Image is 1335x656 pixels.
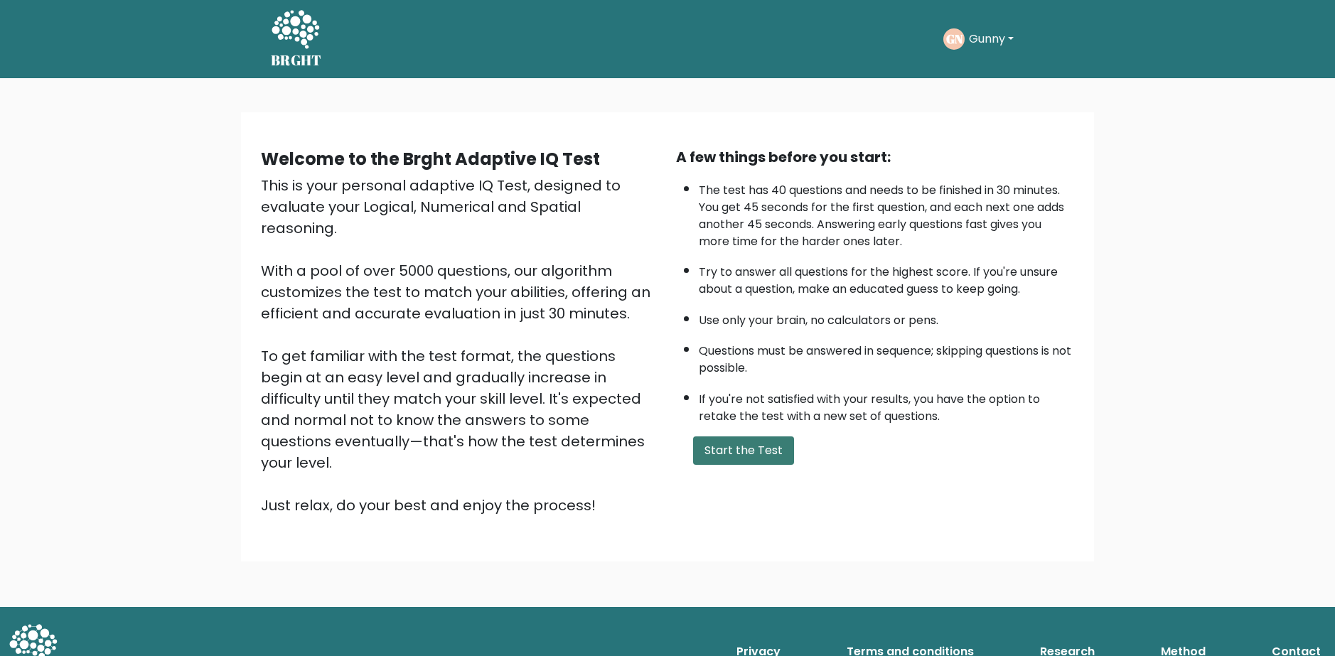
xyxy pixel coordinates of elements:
li: If you're not satisfied with your results, you have the option to retake the test with a new set ... [699,384,1074,425]
div: This is your personal adaptive IQ Test, designed to evaluate your Logical, Numerical and Spatial ... [261,175,659,516]
a: BRGHT [271,6,322,72]
text: GN [946,31,963,47]
li: Try to answer all questions for the highest score. If you're unsure about a question, make an edu... [699,257,1074,298]
li: The test has 40 questions and needs to be finished in 30 minutes. You get 45 seconds for the firs... [699,175,1074,250]
b: Welcome to the Brght Adaptive IQ Test [261,147,600,171]
li: Use only your brain, no calculators or pens. [699,305,1074,329]
li: Questions must be answered in sequence; skipping questions is not possible. [699,335,1074,377]
div: A few things before you start: [676,146,1074,168]
button: Gunny [965,30,1018,48]
h5: BRGHT [271,52,322,69]
button: Start the Test [693,436,794,465]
